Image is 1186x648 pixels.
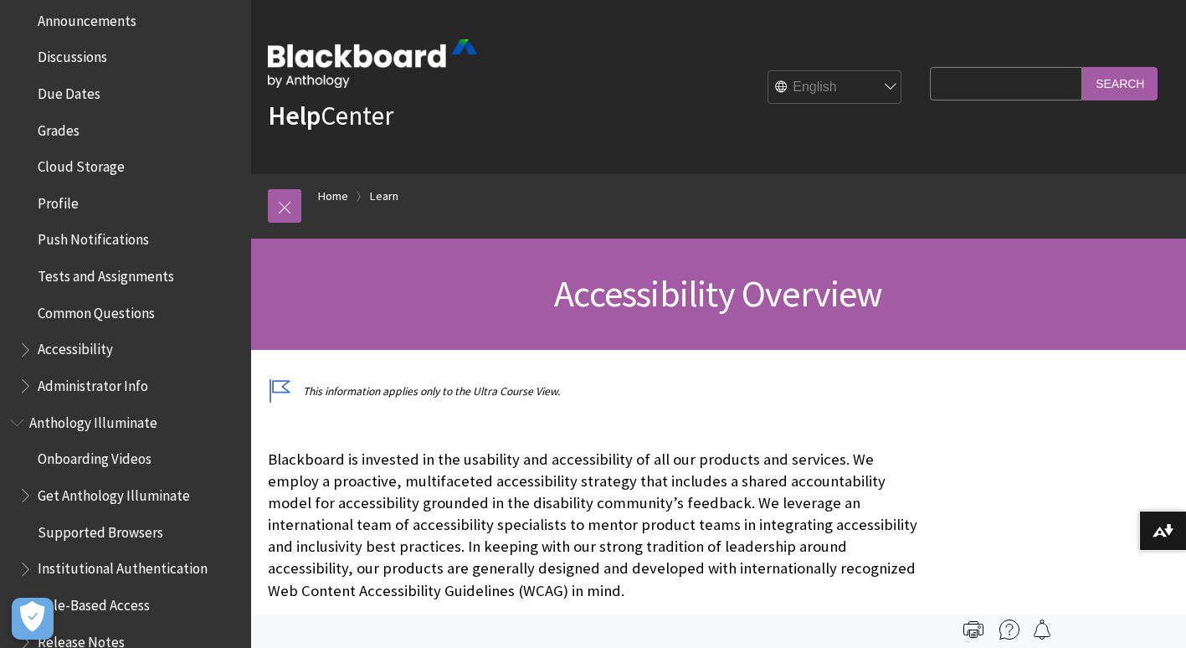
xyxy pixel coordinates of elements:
img: More help [999,620,1019,640]
span: Accessibility [38,336,113,358]
p: This information applies only to the Ultra Course View. [268,383,922,399]
span: Onboarding Videos [38,445,151,468]
span: Profile [38,189,79,212]
p: Blackboard is invested in the usability and accessibility of all our products and services. We em... [268,449,922,602]
span: Announcements [38,7,136,29]
input: Search [1082,67,1158,100]
a: Learn [370,186,398,207]
span: Institutional Authentication [38,555,208,578]
span: Anthology Illuminate [29,409,157,431]
img: Blackboard by Anthology [268,39,477,88]
span: Tests and Assignments [38,262,174,285]
span: Supported Browsers [38,518,163,541]
img: Follow this page [1032,620,1052,640]
span: Push Notifications [38,226,149,249]
a: HelpCenter [268,99,393,132]
span: Get Anthology Illuminate [38,481,190,504]
strong: Help [268,99,321,132]
span: Common Questions [38,299,155,321]
span: Administrator Info [38,372,148,394]
span: Cloud Storage [38,152,125,175]
button: Open Preferences [12,598,54,640]
a: Home [318,186,348,207]
span: Grades [38,116,80,139]
span: Accessibility Overview [554,270,882,316]
span: Due Dates [38,80,100,102]
select: Site Language Selector [768,71,902,105]
span: Role-Based Access [38,591,150,614]
img: Print [963,620,983,640]
span: Discussions [38,43,107,65]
